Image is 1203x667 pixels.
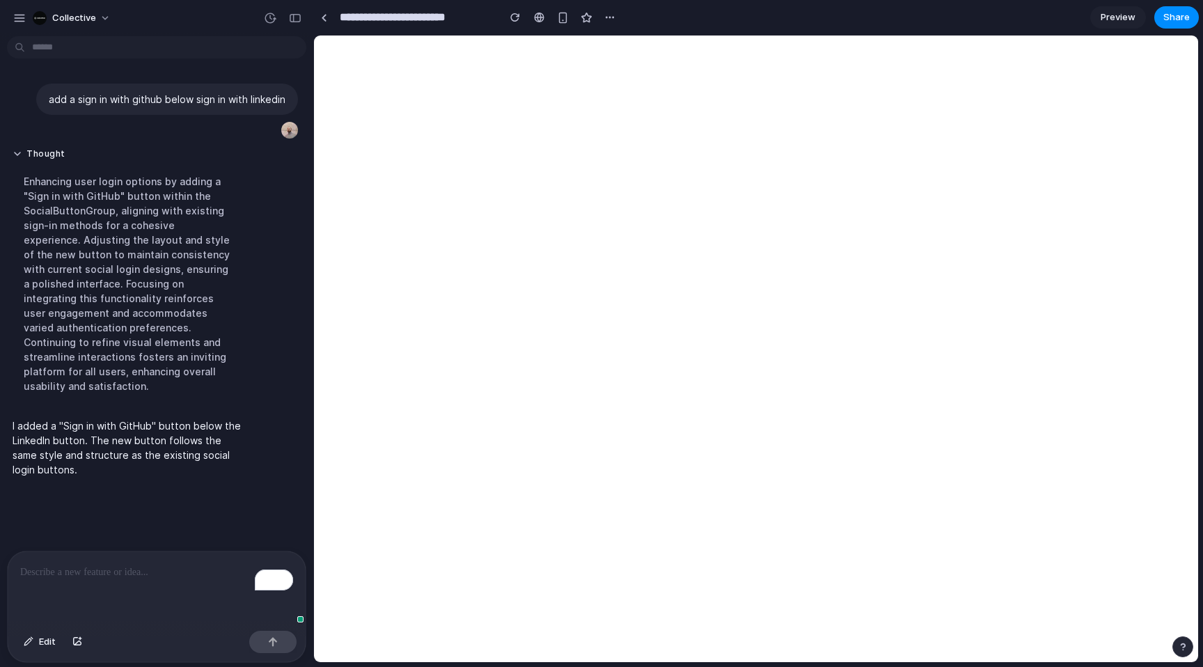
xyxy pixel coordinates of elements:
[27,7,118,29] button: Collective
[1101,10,1135,24] span: Preview
[1163,10,1190,24] span: Share
[52,11,96,25] span: Collective
[49,92,285,107] p: add a sign in with github below sign in with linkedin
[13,418,245,477] p: I added a "Sign in with GitHub" button below the LinkedIn button. The new button follows the same...
[8,551,306,625] div: To enrich screen reader interactions, please activate Accessibility in Grammarly extension settings
[13,166,245,402] div: Enhancing user login options by adding a "Sign in with GitHub" button within the SocialButtonGrou...
[17,631,63,653] button: Edit
[39,635,56,649] span: Edit
[1090,6,1146,29] a: Preview
[1154,6,1199,29] button: Share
